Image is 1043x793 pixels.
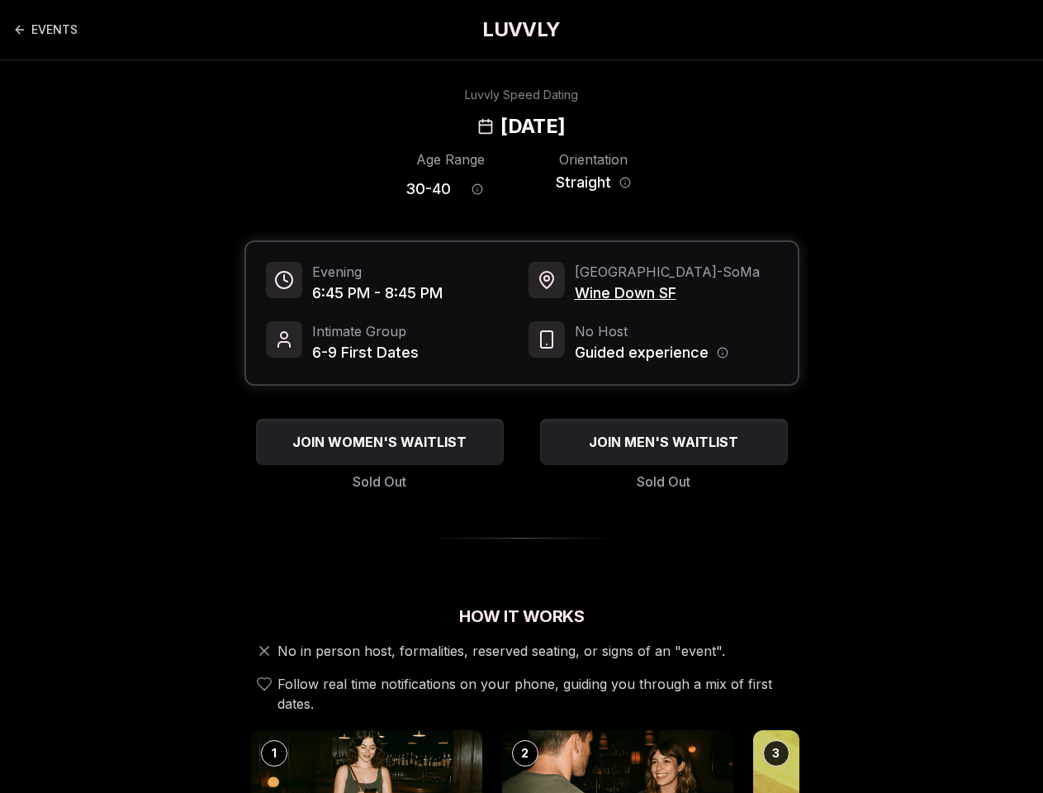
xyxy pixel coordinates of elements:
[312,321,419,341] span: Intimate Group
[405,178,451,201] span: 30 - 40
[277,641,725,661] span: No in person host, formalities, reserved seating, or signs of an "event".
[312,282,443,305] span: 6:45 PM - 8:45 PM
[500,113,565,140] h2: [DATE]
[717,347,728,359] button: Host information
[244,605,799,628] h2: How It Works
[353,472,406,491] span: Sold Out
[261,740,287,767] div: 1
[405,150,495,169] div: Age Range
[256,419,504,465] button: JOIN WOMEN'S WAITLIST - Sold Out
[548,150,638,169] div: Orientation
[540,419,788,465] button: JOIN MEN'S WAITLIST - Sold Out
[459,171,495,207] button: Age range information
[277,674,793,714] span: Follow real time notifications on your phone, guiding you through a mix of first dates.
[586,432,742,452] span: JOIN MEN'S WAITLIST
[13,13,78,46] a: Back to events
[575,262,760,282] span: [GEOGRAPHIC_DATA] - SoMa
[763,740,789,767] div: 3
[482,17,560,43] a: LUVVLY
[637,472,690,491] span: Sold Out
[512,740,538,767] div: 2
[575,341,709,364] span: Guided experience
[619,177,631,188] button: Orientation information
[312,341,419,364] span: 6-9 First Dates
[575,321,728,341] span: No Host
[289,432,470,452] span: JOIN WOMEN'S WAITLIST
[575,282,760,305] span: Wine Down SF
[312,262,443,282] span: Evening
[556,171,611,194] span: Straight
[465,87,578,103] div: Luvvly Speed Dating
